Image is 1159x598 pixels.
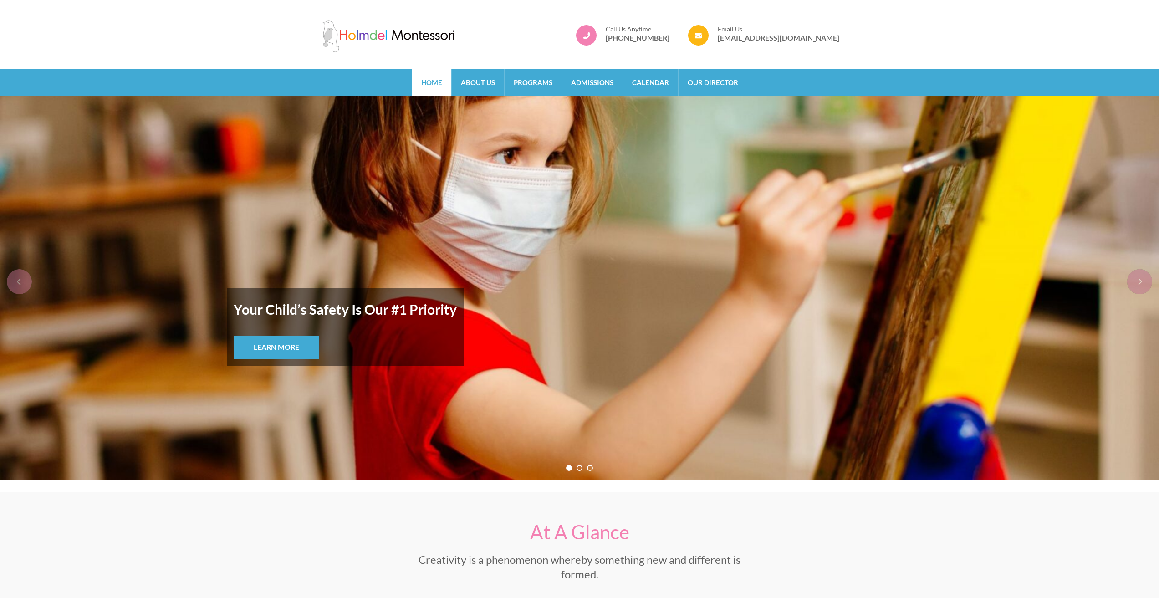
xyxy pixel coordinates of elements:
[412,69,451,96] a: Home
[606,33,669,42] a: [PHONE_NUMBER]
[562,69,623,96] a: Admissions
[606,25,669,33] span: Call Us Anytime
[1127,269,1152,294] div: next
[505,69,562,96] a: Programs
[234,295,457,324] strong: Your Child’s Safety Is Our #1 Priority
[679,69,747,96] a: Our Director
[320,20,457,52] img: Holmdel Montessori School
[402,521,757,543] h2: At A Glance
[718,25,839,33] span: Email Us
[452,69,504,96] a: About Us
[7,269,32,294] div: prev
[234,336,319,359] a: Learn More
[718,33,839,42] a: [EMAIL_ADDRESS][DOMAIN_NAME]
[402,552,757,582] p: Creativity is a phenomenon whereby something new and different is formed.
[623,69,678,96] a: Calendar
